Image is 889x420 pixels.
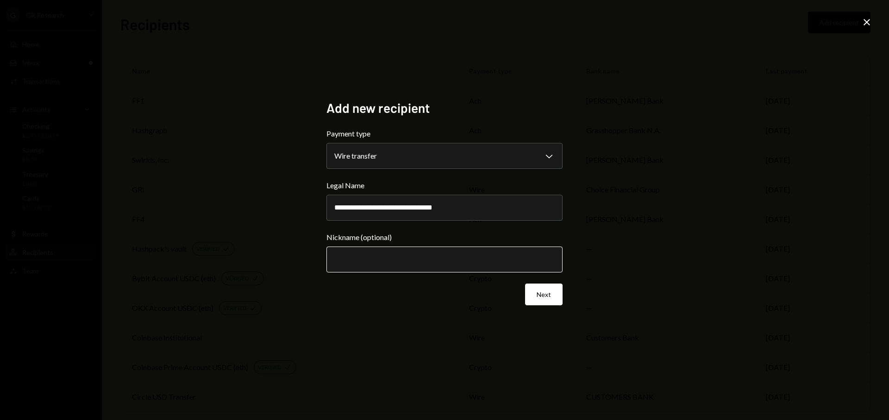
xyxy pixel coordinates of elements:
[326,180,563,191] label: Legal Name
[525,284,563,305] button: Next
[326,143,563,169] button: Payment type
[326,128,563,139] label: Payment type
[326,99,563,117] h2: Add new recipient
[326,232,563,243] label: Nickname (optional)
